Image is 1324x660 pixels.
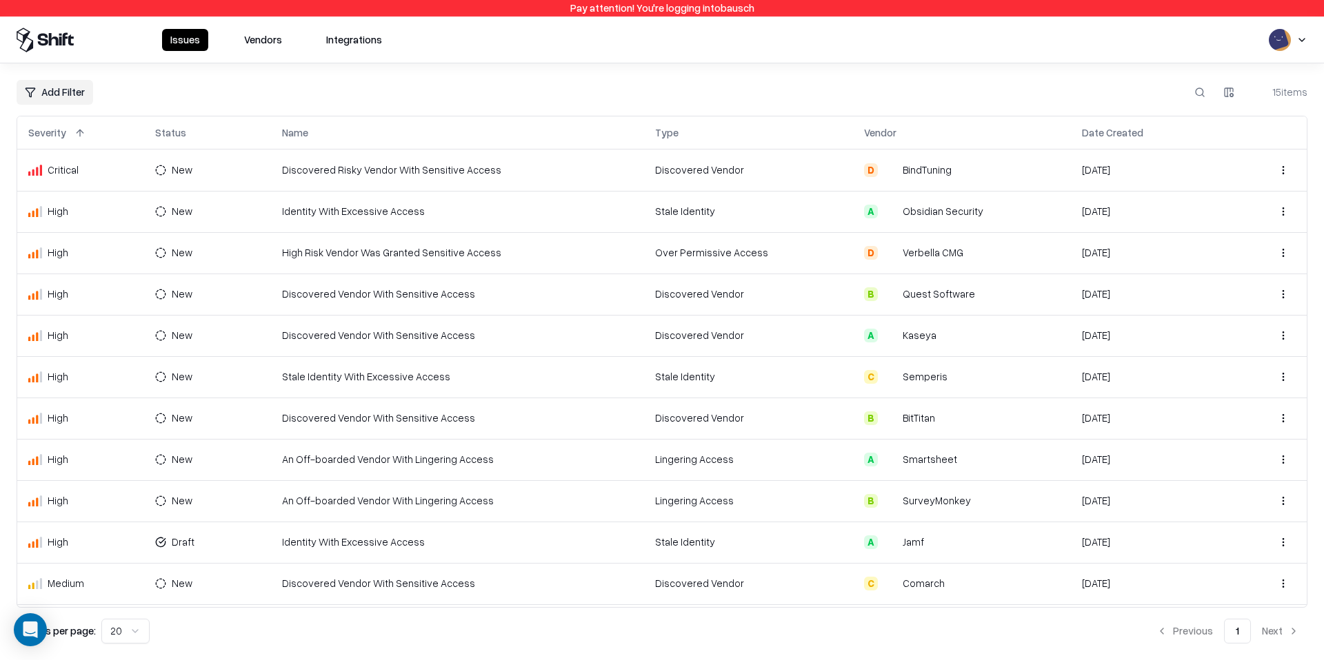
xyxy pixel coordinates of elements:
td: Discovered Vendor With Sensitive Access [271,563,644,604]
button: New [155,242,213,264]
button: Draft [155,531,215,553]
div: High [28,452,133,466]
td: An Off-boarded Vendor With Lingering Access [271,439,644,480]
div: Severity [28,125,66,140]
td: [DATE] [1071,398,1234,439]
p: Results per page: [17,623,96,638]
button: Vendors [236,29,290,51]
img: Obsidian Security [883,205,897,218]
div: C [864,577,878,590]
div: New [172,328,192,342]
button: New [155,407,213,429]
div: Date Created [1082,125,1143,140]
div: A [864,453,878,466]
td: Identity With Excessive Access [271,191,644,232]
td: Stale Identity [644,356,853,398]
div: New [172,576,192,590]
div: A [864,205,878,218]
td: Discovered Risky Vendor With Sensitive Access [271,149,644,191]
button: New [155,366,213,388]
button: New [155,448,213,471]
td: Discovered Risky Vendor With Sensitive Access [271,604,644,646]
button: New [155,159,213,181]
div: Critical [28,163,133,177]
div: Quest Software [903,287,975,301]
div: SurveyMonkey [903,493,971,508]
div: New [172,411,192,425]
div: High [28,369,133,384]
div: Jamf [903,535,924,549]
div: High [28,328,133,342]
button: New [155,200,213,223]
div: B [864,494,878,508]
td: High Risk Vendor Was Granted Sensitive Access [271,232,644,274]
td: [DATE] [1071,232,1234,274]
td: Discovered Vendor [644,604,853,646]
div: High [28,535,133,549]
div: Medium [28,576,133,590]
td: Discovered Vendor With Sensitive Access [271,274,644,315]
div: Vendor [864,125,896,140]
img: Quest Software [883,287,897,301]
td: Stale Identity With Excessive Access [271,356,644,398]
td: Discovered Vendor [644,149,853,191]
div: New [172,493,192,508]
td: [DATE] [1071,480,1234,522]
td: [DATE] [1071,563,1234,604]
div: Name [282,125,308,140]
div: New [172,369,192,384]
div: Kaseya [903,328,936,342]
td: Discovered Vendor [644,315,853,356]
div: D [864,246,878,260]
div: Semperis [903,369,947,384]
td: [DATE] [1071,522,1234,563]
td: Discovered Vendor With Sensitive Access [271,315,644,356]
div: Type [655,125,679,140]
div: BitTitan [903,411,935,425]
td: Lingering Access [644,439,853,480]
td: An Off-boarded Vendor With Lingering Access [271,480,644,522]
td: Identity With Excessive Access [271,522,644,563]
div: High [28,493,133,508]
td: Stale Identity [644,191,853,232]
td: Over Permissive Access [644,232,853,274]
div: D [864,163,878,177]
nav: pagination [1148,619,1307,643]
div: C [864,370,878,384]
div: A [864,535,878,549]
div: B [864,411,878,425]
td: [DATE] [1071,604,1234,646]
div: Status [155,125,186,140]
div: High [28,204,133,218]
button: New [155,573,213,595]
img: Kaseya [883,329,897,342]
td: Stale Identity [644,522,853,563]
img: BindTuning [883,163,897,177]
div: 15 items [1252,85,1307,99]
button: New [155,490,213,512]
div: Draft [172,535,194,549]
div: New [172,163,192,177]
img: SurveyMonkey [883,494,897,508]
td: Discovered Vendor [644,563,853,604]
div: New [172,452,192,466]
div: Comarch [903,576,945,590]
img: Comarch [883,577,897,590]
td: Discovered Vendor With Sensitive Access [271,398,644,439]
div: High [28,245,133,260]
button: New [155,283,213,305]
div: B [864,287,878,301]
td: [DATE] [1071,439,1234,480]
div: New [172,287,192,301]
div: New [172,245,192,260]
td: [DATE] [1071,315,1234,356]
img: Smartsheet [883,453,897,466]
button: 1 [1224,619,1251,643]
div: Verbella CMG [903,245,963,260]
td: [DATE] [1071,274,1234,315]
td: [DATE] [1071,149,1234,191]
div: BindTuning [903,163,952,177]
button: New [155,324,213,347]
td: [DATE] [1071,356,1234,398]
img: Verbella CMG [883,246,897,260]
